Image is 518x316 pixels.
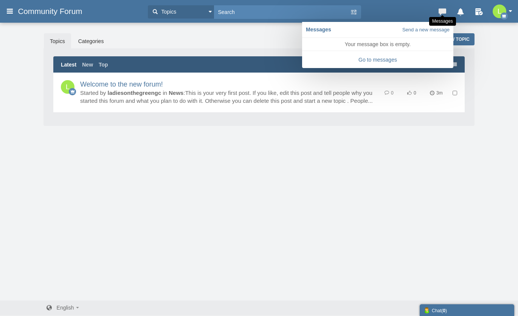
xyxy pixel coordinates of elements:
span: Community Forum [18,7,88,16]
a: Messages [306,26,331,33]
img: 0iFdCWJabQAAAABJRU5ErkJggg== [493,5,506,18]
strong: 0 [443,308,445,313]
span: ( ) [441,308,447,313]
time: 3m [430,90,443,96]
span: 0 [391,90,394,96]
span: English [57,305,74,311]
a: ladiesonthegreengc [108,90,161,96]
button: Topics [148,5,214,19]
div: Messages [429,17,456,26]
a: Topics [44,33,71,49]
a: Latest [61,61,76,68]
img: 0iFdCWJabQAAAABJRU5ErkJggg== [61,80,74,94]
a: Community Forum [18,5,144,18]
span: Topics [159,8,176,16]
span: New Topic [444,37,470,42]
a: New Topic [439,33,475,45]
a: Go to messages [358,57,397,63]
input: Search [214,5,350,19]
a: Top [99,61,108,68]
a: Welcome to the new forum! [80,81,163,88]
a: New [82,61,93,68]
a: News [169,90,183,96]
span: 0 [414,90,416,96]
span: Your message box is empty [345,41,409,47]
p: . [302,38,453,51]
a: Send a new message [402,27,450,33]
a: Categories [72,33,110,49]
div: Chat [423,306,510,314]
